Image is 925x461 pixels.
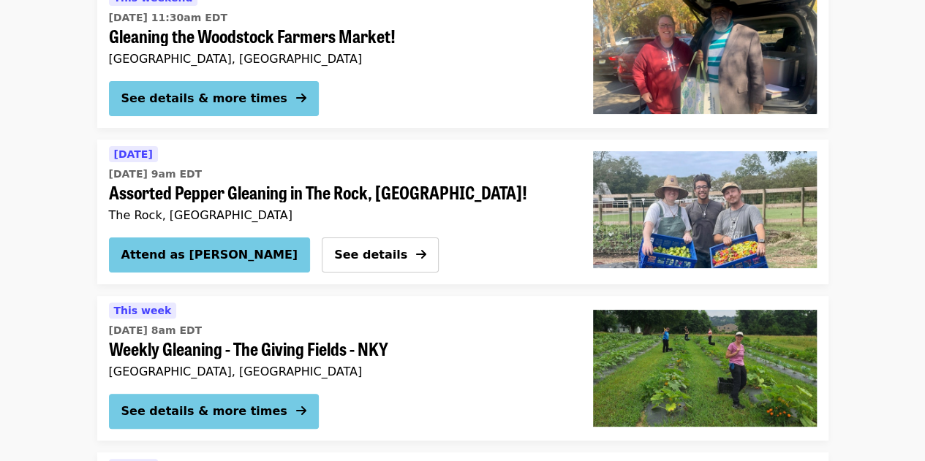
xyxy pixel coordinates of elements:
[109,323,203,338] time: [DATE] 8am EDT
[296,91,306,105] i: arrow-right icon
[109,145,558,226] a: See details for "Assorted Pepper Gleaning in The Rock, GA!"
[109,182,558,203] span: Assorted Pepper Gleaning in The Rock, [GEOGRAPHIC_DATA]!
[109,208,558,222] div: The Rock, [GEOGRAPHIC_DATA]
[581,140,828,284] a: Assorted Pepper Gleaning in The Rock, GA!
[121,246,298,264] span: Attend as [PERSON_NAME]
[109,338,570,359] span: Weekly Gleaning - The Giving Fields - NKY
[97,296,828,441] a: See details for "Weekly Gleaning - The Giving Fields - NKY"
[121,403,287,420] div: See details & more times
[109,167,203,182] time: [DATE] 9am EDT
[121,90,287,107] div: See details & more times
[114,148,153,160] span: [DATE]
[109,10,227,26] time: [DATE] 11:30am EDT
[416,248,426,262] i: arrow-right icon
[334,248,407,262] span: See details
[322,237,439,273] button: See details
[296,404,306,418] i: arrow-right icon
[109,26,570,47] span: Gleaning the Woodstock Farmers Market!
[109,237,311,273] button: Attend as [PERSON_NAME]
[109,394,319,429] button: See details & more times
[593,151,817,268] img: Assorted Pepper Gleaning in The Rock, GA! organized by Society of St. Andrew
[593,310,817,427] img: Weekly Gleaning - The Giving Fields - NKY organized by Society of St. Andrew
[114,305,172,316] span: This week
[109,81,319,116] button: See details & more times
[109,52,570,66] div: [GEOGRAPHIC_DATA], [GEOGRAPHIC_DATA]
[109,365,570,378] div: [GEOGRAPHIC_DATA], [GEOGRAPHIC_DATA]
